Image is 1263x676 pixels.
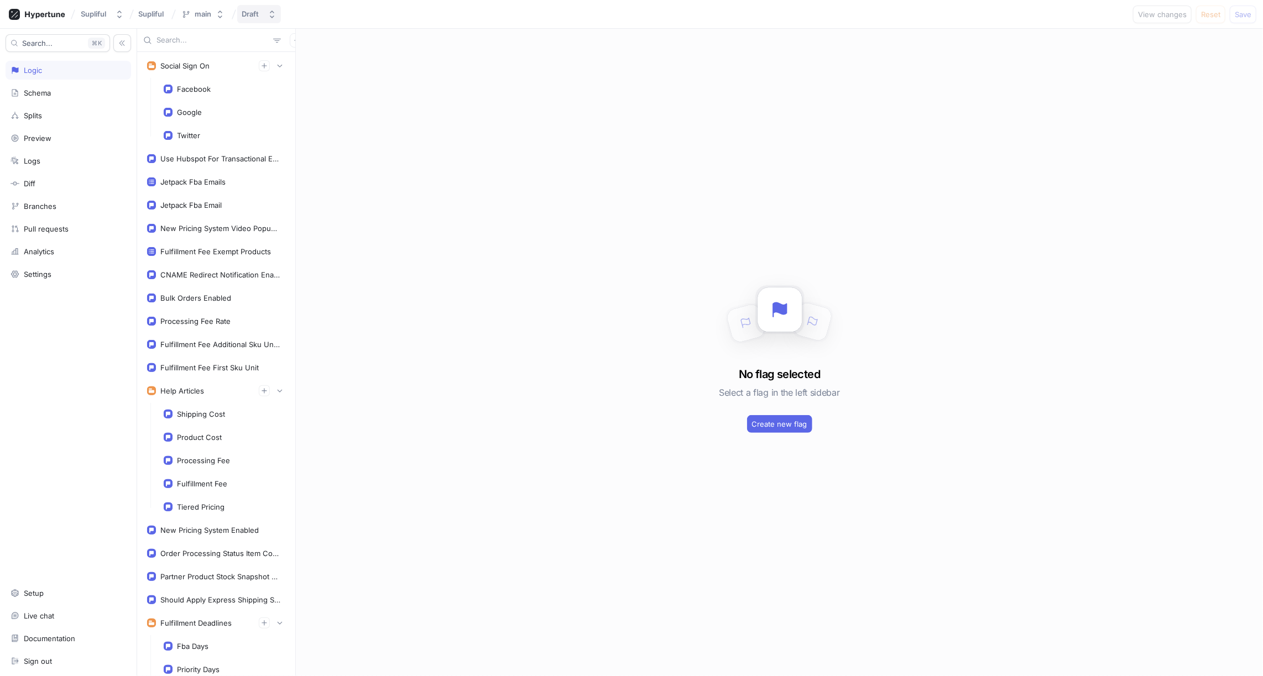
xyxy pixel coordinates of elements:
[81,9,106,19] div: Supliful
[76,5,128,23] button: Supliful
[24,247,54,256] div: Analytics
[160,317,231,326] div: Processing Fee Rate
[6,34,110,52] button: Search...K
[160,363,259,372] div: Fulfillment Fee First Sku Unit
[160,340,281,349] div: Fulfillment Fee Additional Sku Units
[1133,6,1192,23] button: View changes
[242,9,259,19] div: Draft
[1196,6,1225,23] button: Reset
[160,294,231,302] div: Bulk Orders Enabled
[237,5,281,23] button: Draft
[177,479,227,488] div: Fulfillment Fee
[24,202,56,211] div: Branches
[177,456,230,465] div: Processing Fee
[160,177,226,186] div: Jetpack Fba Emails
[752,421,807,427] span: Create new flag
[88,38,105,49] div: K
[6,629,131,648] a: Documentation
[24,224,69,233] div: Pull requests
[24,156,40,165] div: Logs
[24,66,42,75] div: Logic
[24,88,51,97] div: Schema
[160,201,222,209] div: Jetpack Fba Email
[177,108,202,117] div: Google
[24,179,35,188] div: Diff
[177,5,229,23] button: main
[160,572,281,581] div: Partner Product Stock Snapshot Enabled
[177,642,208,651] div: Fba Days
[747,415,812,433] button: Create new flag
[160,386,204,395] div: Help Articles
[195,9,211,19] div: main
[739,366,820,382] h3: No flag selected
[177,665,220,674] div: Priority Days
[160,247,271,256] div: Fulfillment Fee Exempt Products
[177,85,211,93] div: Facebook
[156,35,269,46] input: Search...
[24,111,42,120] div: Splits
[1230,6,1256,23] button: Save
[24,589,44,598] div: Setup
[138,10,164,18] span: Supliful
[24,134,51,143] div: Preview
[177,410,225,418] div: Shipping Cost
[160,270,281,279] div: CNAME Redirect Notification Enabled
[160,549,281,558] div: Order Processing Status Item Count [PERSON_NAME]
[1201,11,1220,18] span: Reset
[24,270,51,279] div: Settings
[160,619,232,627] div: Fulfillment Deadlines
[177,131,200,140] div: Twitter
[177,502,225,511] div: Tiered Pricing
[160,154,281,163] div: Use Hubspot For Transactional Emails
[1138,11,1187,18] span: View changes
[719,382,839,402] h5: Select a flag in the left sidebar
[160,595,281,604] div: Should Apply Express Shipping Sample Order
[22,40,53,46] span: Search...
[1235,11,1251,18] span: Save
[160,61,210,70] div: Social Sign On
[24,657,52,665] div: Sign out
[160,526,259,534] div: New Pricing System Enabled
[160,224,281,233] div: New Pricing System Video Popup Enabled
[24,611,54,620] div: Live chat
[24,634,75,643] div: Documentation
[177,433,222,442] div: Product Cost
